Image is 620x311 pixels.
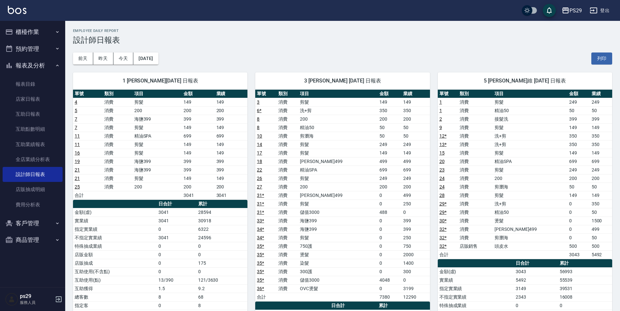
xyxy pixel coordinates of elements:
td: [PERSON_NAME]499 [298,157,378,166]
td: 699 [568,157,590,166]
td: [PERSON_NAME]499 [298,191,378,200]
td: 海鹽399 [133,157,182,166]
td: 消費 [103,149,132,157]
td: 精油SPA [133,132,182,140]
td: 350 [568,132,590,140]
td: 3043 [568,250,590,259]
a: 20 [439,159,445,164]
td: 149 [378,98,402,106]
td: 699 [215,132,248,140]
td: 3041 [157,208,197,216]
td: 200 [568,174,590,183]
a: 8 [257,116,259,122]
th: 日合計 [157,200,197,208]
td: 精油50 [298,123,378,132]
td: 消費 [458,106,493,115]
td: 消費 [458,149,493,157]
td: 燙髮 [493,216,568,225]
td: 0 [568,233,590,242]
a: 24 [439,184,445,189]
span: 5 [PERSON_NAME]維 [DATE] 日報表 [446,78,604,84]
td: 剪瀏海 [493,183,568,191]
a: 11 [75,133,80,139]
td: 500 [590,242,612,250]
td: 消費 [103,174,132,183]
button: [DATE] [133,52,158,65]
td: 249 [568,166,590,174]
td: 350 [378,106,402,115]
td: 消費 [277,191,298,200]
td: 249 [402,140,430,149]
button: 前天 [73,52,93,65]
td: 消費 [103,98,132,106]
td: 1500 [590,216,612,225]
td: 海鹽399 [298,216,378,225]
td: 剪髮 [133,149,182,157]
th: 業績 [215,90,248,98]
a: 17 [257,150,262,155]
td: 剪髮 [133,140,182,149]
td: 消費 [458,216,493,225]
td: 消費 [458,191,493,200]
th: 金額 [568,90,590,98]
td: 消費 [458,200,493,208]
a: 28 [439,193,445,198]
td: 350 [402,106,430,115]
th: 金額 [378,90,402,98]
a: 21 [75,176,80,181]
td: 50 [402,123,430,132]
th: 項目 [298,90,378,98]
td: 2000 [402,250,430,259]
button: 昨天 [93,52,113,65]
td: 店販銷售 [458,242,493,250]
td: 消費 [103,106,132,115]
td: 0 [157,225,197,233]
td: 0 [568,216,590,225]
td: 0 [568,200,590,208]
td: 消費 [277,132,298,140]
td: 149 [568,123,590,132]
td: 金額(虛) [73,208,157,216]
table: a dense table [255,90,430,302]
td: 消費 [277,216,298,225]
td: 699 [590,157,612,166]
td: 剪髮 [493,191,568,200]
td: 消費 [277,106,298,115]
a: 8 [257,125,259,130]
td: 剪髮 [493,123,568,132]
td: 50 [590,233,612,242]
td: 0 [157,250,197,259]
td: 剪髮 [133,123,182,132]
td: 0 [197,250,248,259]
td: 200 [133,183,182,191]
td: 0 [568,225,590,233]
td: 消費 [458,233,493,242]
td: 消費 [103,123,132,132]
td: 350 [590,200,612,208]
h2: Employee Daily Report [73,29,612,33]
button: 列印 [591,52,612,65]
a: 互助點數明細 [3,122,63,137]
td: 399 [182,157,215,166]
td: 剪髮 [298,233,378,242]
td: 消費 [103,140,132,149]
button: 今天 [113,52,134,65]
td: 149 [215,174,248,183]
th: 金額 [182,90,215,98]
td: 399 [215,166,248,174]
td: 消費 [277,166,298,174]
td: 399 [568,115,590,123]
td: 消費 [103,166,132,174]
td: 350 [590,140,612,149]
td: 0 [378,200,402,208]
td: 剪瀏海 [298,132,378,140]
td: 149 [402,98,430,106]
td: 149 [215,149,248,157]
td: 399 [182,166,215,174]
img: Person [5,293,18,306]
td: 消費 [277,242,298,250]
td: 50 [590,106,612,115]
td: 699 [182,132,215,140]
td: 洗+剪 [493,140,568,149]
div: PS29 [569,7,582,15]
